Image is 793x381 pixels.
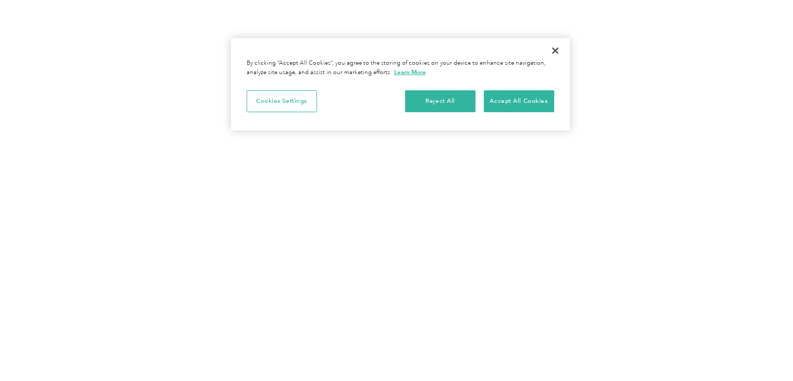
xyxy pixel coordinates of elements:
[405,90,475,112] button: Reject All
[231,38,570,130] div: Cookie banner
[544,39,567,62] button: Close
[247,90,317,112] button: Cookies Settings
[484,90,554,112] button: Accept All Cookies
[394,68,426,76] a: More information about your privacy, opens in a new tab
[231,38,570,130] div: Privacy
[247,59,554,77] div: By clicking “Accept All Cookies”, you agree to the storing of cookies on your device to enhance s...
